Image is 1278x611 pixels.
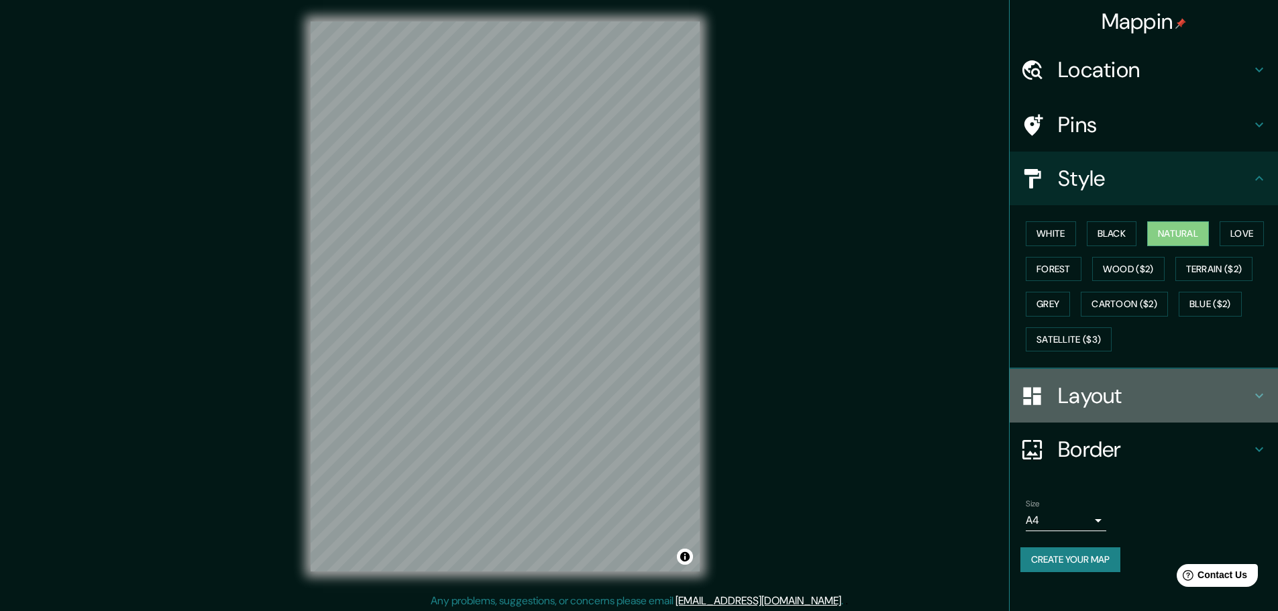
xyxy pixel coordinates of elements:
[1175,18,1186,29] img: pin-icon.png
[1058,382,1251,409] h4: Layout
[1010,152,1278,205] div: Style
[1087,221,1137,246] button: Black
[1026,510,1106,531] div: A4
[1010,369,1278,423] div: Layout
[1220,221,1264,246] button: Love
[1010,98,1278,152] div: Pins
[677,549,693,565] button: Toggle attribution
[843,593,845,609] div: .
[431,593,843,609] p: Any problems, suggestions, or concerns please email .
[1026,498,1040,510] label: Size
[1159,559,1263,596] iframe: Help widget launcher
[1026,292,1070,317] button: Grey
[1026,257,1081,282] button: Forest
[1010,43,1278,97] div: Location
[1092,257,1165,282] button: Wood ($2)
[676,594,841,608] a: [EMAIL_ADDRESS][DOMAIN_NAME]
[1058,111,1251,138] h4: Pins
[845,593,848,609] div: .
[1147,221,1209,246] button: Natural
[1081,292,1168,317] button: Cartoon ($2)
[1010,423,1278,476] div: Border
[1026,327,1112,352] button: Satellite ($3)
[1058,56,1251,83] h4: Location
[1175,257,1253,282] button: Terrain ($2)
[311,21,700,571] canvas: Map
[1102,8,1187,35] h4: Mappin
[1179,292,1242,317] button: Blue ($2)
[1020,547,1120,572] button: Create your map
[1058,165,1251,192] h4: Style
[1058,436,1251,463] h4: Border
[1026,221,1076,246] button: White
